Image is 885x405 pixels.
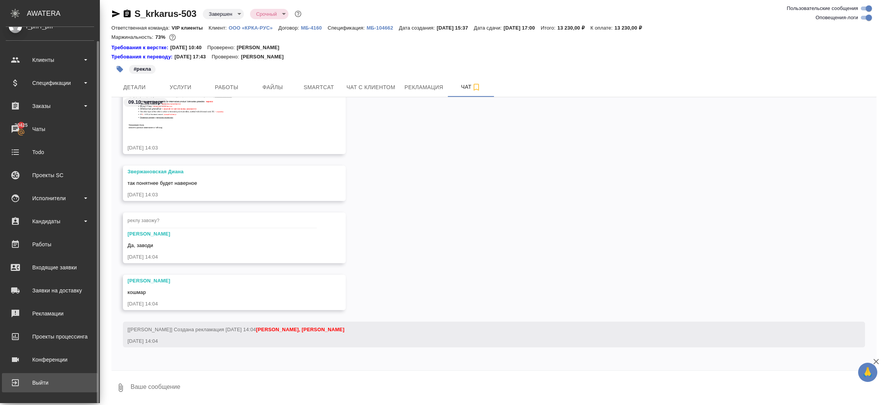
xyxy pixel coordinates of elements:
[250,9,288,19] div: Завершен
[123,9,132,18] button: Скопировать ссылку
[404,83,443,92] span: Рекламация
[504,25,541,31] p: [DATE] 17:00
[2,373,98,392] a: Выйти
[134,8,197,19] a: S_krkarus-503
[861,364,874,380] span: 🙏
[6,193,94,204] div: Исполнители
[128,230,319,238] div: [PERSON_NAME]
[172,25,209,31] p: VIP клиенты
[241,53,289,61] p: [PERSON_NAME]
[2,304,98,323] a: Рекламации
[111,25,172,31] p: Ответственная команда:
[111,44,170,51] a: Требования к верстке:
[437,25,474,31] p: [DATE] 15:37
[254,83,291,92] span: Файлы
[116,83,153,92] span: Детали
[328,25,366,31] p: Спецификация:
[128,337,838,345] div: [DATE] 14:04
[293,9,303,19] button: Доп статусы указывают на важность/срочность заказа
[557,25,590,31] p: 13 230,00 ₽
[209,25,229,31] p: Клиент:
[207,11,235,17] button: Завершен
[111,53,174,61] div: Нажми, чтобы открыть папку с инструкцией
[155,34,167,40] p: 73%
[111,53,174,61] a: Требования к переводу:
[128,327,345,332] span: [[PERSON_NAME]] Создана рекламация [DATE] 14:04
[301,24,328,31] a: МБ-4160
[2,258,98,277] a: Входящие заявки
[174,53,212,61] p: [DATE] 17:43
[278,25,301,31] p: Договор:
[212,53,241,61] p: Проверено:
[128,98,163,106] p: 09.10, четверг
[2,235,98,254] a: Работы
[111,9,121,18] button: Скопировать ссылку для ЯМессенджера
[6,77,94,89] div: Спецификации
[399,25,437,31] p: Дата создания:
[590,25,615,31] p: К оплате:
[858,363,877,382] button: 🙏
[128,277,319,285] div: [PERSON_NAME]
[6,377,94,388] div: Выйти
[6,239,94,250] div: Работы
[229,24,278,31] a: ООО «КРКА-РУС»
[128,180,197,186] span: так понятнее будет наверное
[10,121,32,129] span: 20425
[6,331,94,342] div: Проекты процессинга
[254,11,279,17] button: Срочный
[541,25,557,31] p: Итого:
[6,285,94,296] div: Заявки на доставку
[2,143,98,162] a: Todo
[111,44,170,51] div: Нажми, чтобы открыть папку с инструкцией
[162,83,199,92] span: Услуги
[2,120,98,139] a: 20425Чаты
[6,54,94,66] div: Клиенты
[6,308,94,319] div: Рекламации
[346,83,395,92] span: Чат с клиентом
[256,327,345,332] span: [PERSON_NAME], [PERSON_NAME]
[452,82,489,92] span: Чат
[128,144,319,152] div: [DATE] 14:03
[6,169,94,181] div: Проекты SC
[6,123,94,135] div: Чаты
[128,218,159,223] span: реклу завожу?
[474,25,504,31] p: Дата сдачи:
[208,83,245,92] span: Работы
[815,14,858,22] span: Оповещения-логи
[6,216,94,227] div: Кандидаты
[170,44,207,51] p: [DATE] 10:40
[111,61,128,78] button: Добавить тэг
[366,25,399,31] p: МБ-104662
[6,262,94,273] div: Входящие заявки
[615,25,648,31] p: 13 230,00 ₽
[237,44,285,51] p: [PERSON_NAME]
[787,5,858,12] span: Пользовательские сообщения
[128,242,153,248] span: Да, заводи
[6,146,94,158] div: Todo
[2,281,98,300] a: Заявки на доставку
[207,44,237,51] p: Проверено:
[203,9,244,19] div: Завершен
[167,32,177,42] button: 2975.35 RUB;
[366,24,399,31] a: МБ-104662
[6,100,94,112] div: Заказы
[111,34,155,40] p: Маржинальность:
[128,65,156,72] span: рекла
[2,166,98,185] a: Проекты SC
[229,25,278,31] p: ООО «КРКА-РУС»
[27,6,100,21] div: AWATERA
[128,191,319,199] div: [DATE] 14:03
[128,253,319,261] div: [DATE] 14:04
[134,65,151,73] p: #рекла
[6,354,94,365] div: Конференции
[472,83,481,92] svg: Подписаться
[2,327,98,346] a: Проекты процессинга
[128,289,146,295] span: кошмар
[128,300,319,308] div: [DATE] 14:04
[128,168,319,176] div: Звержановская Диана
[2,350,98,369] a: Конференции
[300,83,337,92] span: Smartcat
[301,25,328,31] p: МБ-4160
